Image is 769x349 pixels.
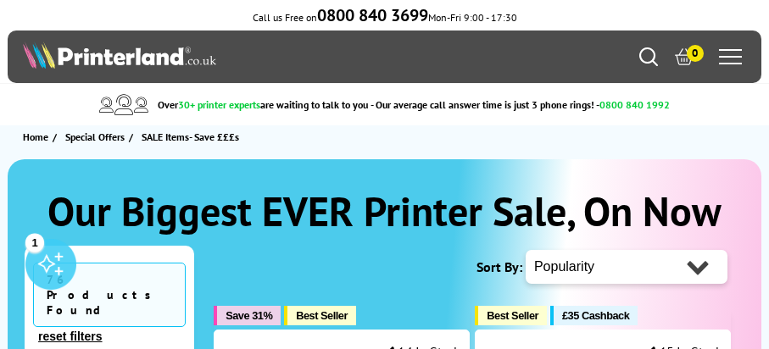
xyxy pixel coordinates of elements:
span: 0800 840 1992 [599,98,670,111]
span: Special Offers [65,128,125,146]
a: Home [23,128,53,146]
button: reset filters [33,329,107,344]
span: 30+ printer experts [178,98,260,111]
div: 1 [25,233,44,252]
b: 0800 840 3699 [317,4,428,26]
span: Best Seller [487,309,538,322]
span: - Our average call answer time is just 3 phone rings! - [371,98,670,111]
a: Search [639,47,658,66]
button: £35 Cashback [550,306,638,325]
span: Save 31% [226,309,272,322]
a: 0800 840 3699 [317,11,428,24]
span: 0 [687,45,704,62]
a: 0 [675,47,694,66]
a: Printerland Logo [23,42,384,72]
span: Best Seller [296,309,348,322]
h1: Our Biggest EVER Printer Sale, On Now [25,185,744,237]
span: £35 Cashback [562,309,629,322]
img: Printerland Logo [23,42,215,69]
button: Best Seller [475,306,547,325]
button: Best Seller [284,306,356,325]
span: SALE Items- Save £££s [142,130,239,143]
a: Special Offers [65,128,129,146]
button: Save 31% [214,306,281,325]
span: 76 Products Found [33,263,186,327]
span: Sort By: [476,258,522,275]
span: Over are waiting to talk to you [158,98,368,111]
